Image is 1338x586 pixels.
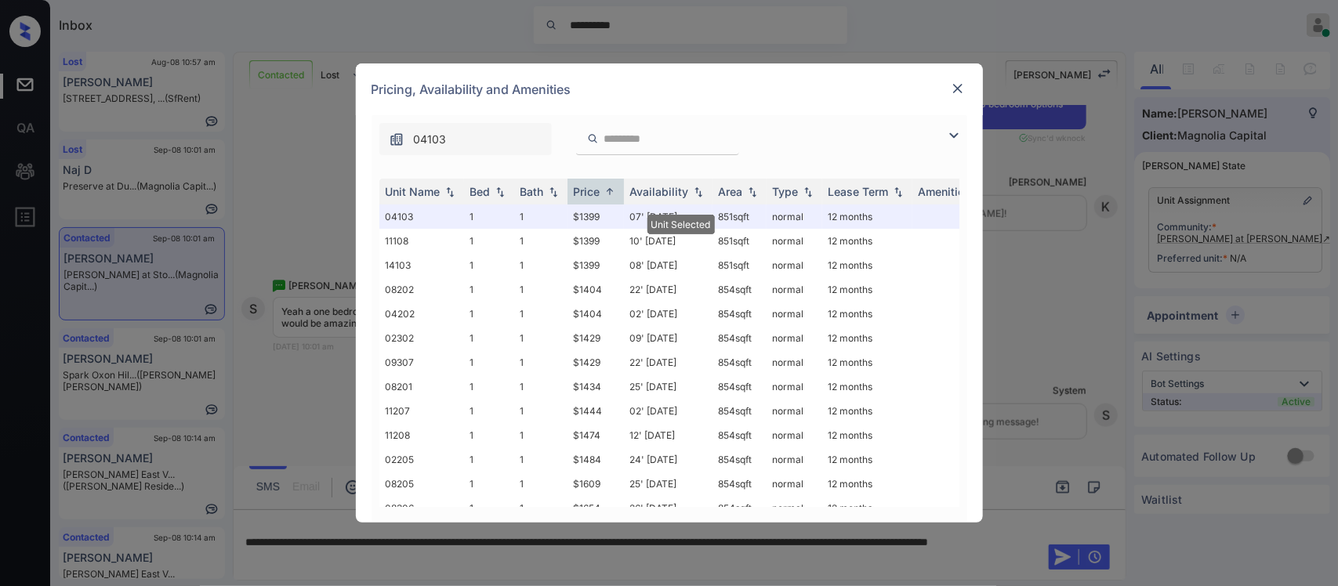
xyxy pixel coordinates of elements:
[767,302,822,326] td: normal
[514,302,567,326] td: 1
[602,186,618,197] img: sorting
[745,186,760,197] img: sorting
[624,253,713,277] td: 08' [DATE]
[624,472,713,496] td: 25' [DATE]
[514,204,567,229] td: 1
[356,63,983,115] div: Pricing, Availability and Amenities
[691,186,706,197] img: sorting
[822,399,912,423] td: 12 months
[713,374,767,399] td: 854 sqft
[713,423,767,447] td: 854 sqft
[546,186,561,197] img: sorting
[767,423,822,447] td: normal
[574,185,600,198] div: Price
[829,185,889,198] div: Lease Term
[767,204,822,229] td: normal
[822,302,912,326] td: 12 months
[567,350,624,374] td: $1429
[567,326,624,350] td: $1429
[414,131,447,148] span: 04103
[800,186,816,197] img: sorting
[379,350,464,374] td: 09307
[386,185,441,198] div: Unit Name
[624,399,713,423] td: 02' [DATE]
[945,126,963,145] img: icon-zuma
[567,447,624,472] td: $1484
[713,472,767,496] td: 854 sqft
[822,253,912,277] td: 12 months
[767,350,822,374] td: normal
[713,350,767,374] td: 854 sqft
[567,277,624,302] td: $1404
[822,496,912,520] td: 12 months
[464,204,514,229] td: 1
[464,399,514,423] td: 1
[567,472,624,496] td: $1609
[822,326,912,350] td: 12 months
[379,229,464,253] td: 11108
[514,277,567,302] td: 1
[713,253,767,277] td: 851 sqft
[567,423,624,447] td: $1474
[567,253,624,277] td: $1399
[514,496,567,520] td: 1
[767,374,822,399] td: normal
[567,374,624,399] td: $1434
[514,350,567,374] td: 1
[464,374,514,399] td: 1
[514,229,567,253] td: 1
[713,204,767,229] td: 851 sqft
[713,447,767,472] td: 854 sqft
[767,326,822,350] td: normal
[470,185,491,198] div: Bed
[624,302,713,326] td: 02' [DATE]
[379,253,464,277] td: 14103
[379,496,464,520] td: 08306
[624,277,713,302] td: 22' [DATE]
[624,374,713,399] td: 25' [DATE]
[379,302,464,326] td: 04202
[624,229,713,253] td: 10' [DATE]
[767,447,822,472] td: normal
[514,326,567,350] td: 1
[567,496,624,520] td: $1654
[379,374,464,399] td: 08201
[464,472,514,496] td: 1
[767,229,822,253] td: normal
[713,302,767,326] td: 854 sqft
[822,229,912,253] td: 12 months
[713,229,767,253] td: 851 sqft
[767,472,822,496] td: normal
[464,496,514,520] td: 1
[587,132,599,146] img: icon-zuma
[822,472,912,496] td: 12 months
[492,186,508,197] img: sorting
[567,204,624,229] td: $1399
[767,253,822,277] td: normal
[464,277,514,302] td: 1
[567,302,624,326] td: $1404
[464,423,514,447] td: 1
[379,399,464,423] td: 11207
[822,447,912,472] td: 12 months
[822,277,912,302] td: 12 months
[713,399,767,423] td: 854 sqft
[624,326,713,350] td: 09' [DATE]
[379,447,464,472] td: 02205
[822,374,912,399] td: 12 months
[567,229,624,253] td: $1399
[624,447,713,472] td: 24' [DATE]
[514,399,567,423] td: 1
[379,277,464,302] td: 08202
[514,253,567,277] td: 1
[464,302,514,326] td: 1
[379,472,464,496] td: 08205
[767,399,822,423] td: normal
[442,186,458,197] img: sorting
[520,185,544,198] div: Bath
[624,204,713,229] td: 07' [DATE]
[624,496,713,520] td: 26' [DATE]
[464,229,514,253] td: 1
[624,350,713,374] td: 22' [DATE]
[767,496,822,520] td: normal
